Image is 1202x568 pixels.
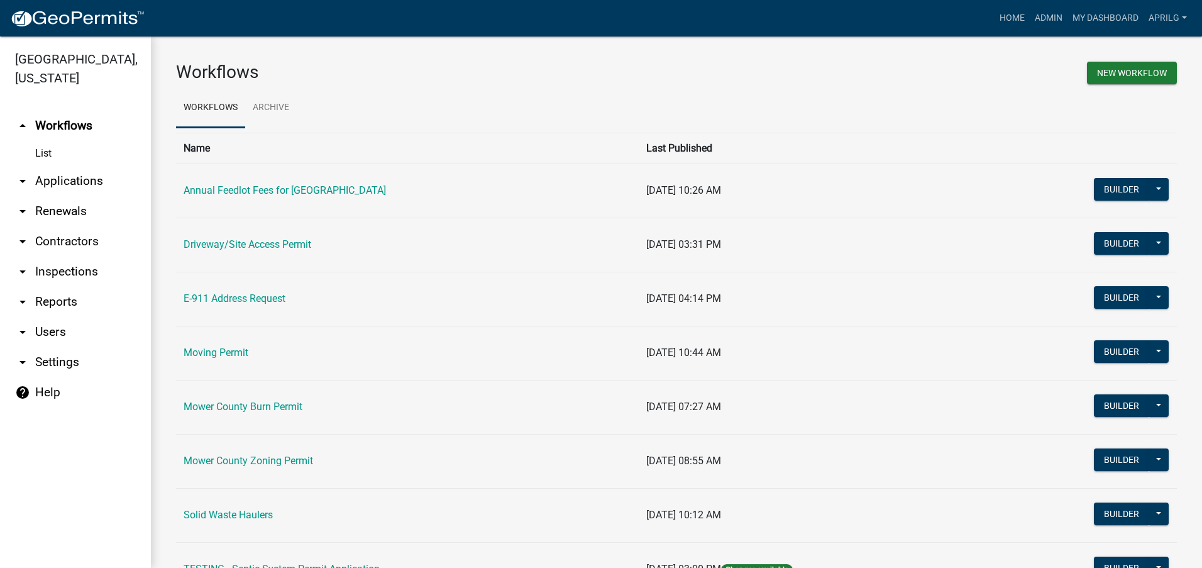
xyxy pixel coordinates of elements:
a: Mower County Burn Permit [184,401,302,413]
th: Name [176,133,639,164]
span: [DATE] 08:55 AM [646,455,721,467]
i: arrow_drop_down [15,174,30,189]
i: arrow_drop_down [15,325,30,340]
i: arrow_drop_down [15,355,30,370]
button: New Workflow [1087,62,1177,84]
i: arrow_drop_up [15,118,30,133]
h3: Workflows [176,62,667,83]
i: arrow_drop_down [15,234,30,249]
span: [DATE] 10:26 AM [646,184,721,196]
span: [DATE] 04:14 PM [646,292,721,304]
a: Archive [245,88,297,128]
a: Workflows [176,88,245,128]
a: Admin [1030,6,1067,30]
span: [DATE] 03:31 PM [646,238,721,250]
a: My Dashboard [1067,6,1144,30]
i: arrow_drop_down [15,264,30,279]
a: Annual Feedlot Fees for [GEOGRAPHIC_DATA] [184,184,386,196]
button: Builder [1094,394,1149,417]
span: [DATE] 10:44 AM [646,347,721,359]
a: Solid Waste Haulers [184,509,273,521]
button: Builder [1094,178,1149,201]
a: Mower County Zoning Permit [184,455,313,467]
button: Builder [1094,448,1149,471]
button: Builder [1094,232,1149,255]
i: help [15,385,30,400]
i: arrow_drop_down [15,204,30,219]
a: Home [995,6,1030,30]
button: Builder [1094,286,1149,309]
span: [DATE] 10:12 AM [646,509,721,521]
a: Driveway/Site Access Permit [184,238,311,250]
span: [DATE] 07:27 AM [646,401,721,413]
button: Builder [1094,503,1149,525]
th: Last Published [639,133,983,164]
i: arrow_drop_down [15,294,30,309]
a: aprilg [1144,6,1192,30]
button: Builder [1094,340,1149,363]
a: Moving Permit [184,347,248,359]
a: E-911 Address Request [184,292,285,304]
